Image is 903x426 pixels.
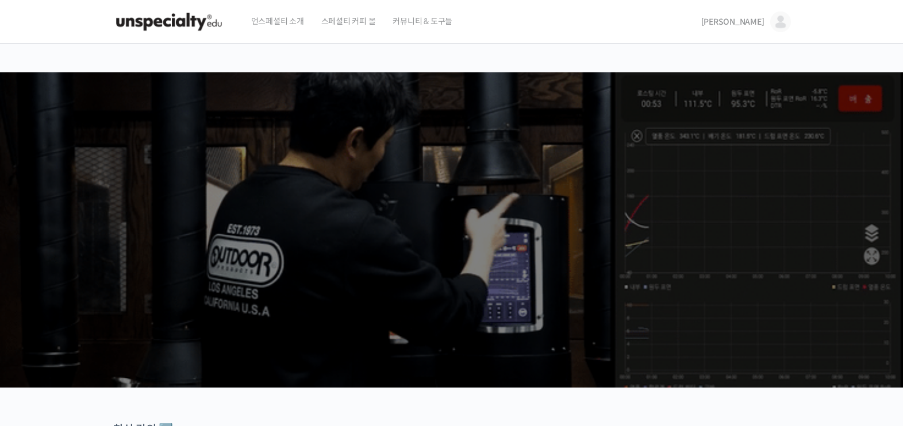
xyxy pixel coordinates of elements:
[11,239,892,255] p: 시간과 장소에 구애받지 않고, 검증된 커리큘럼으로
[11,176,892,234] p: [PERSON_NAME]을 다하는 당신을 위해, 최고와 함께 만든 커피 클래스
[701,17,764,27] span: [PERSON_NAME]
